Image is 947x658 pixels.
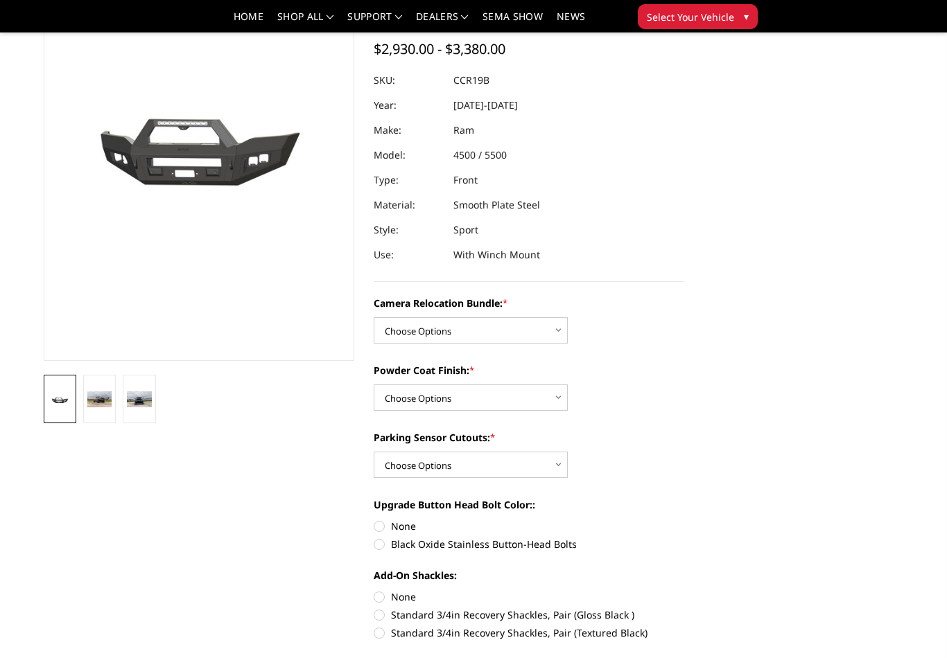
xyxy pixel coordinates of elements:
dd: Smooth Plate Steel [453,193,540,217]
iframe: Chat Widget [878,592,947,658]
span: Select Your Vehicle [647,10,734,24]
dt: Use: [374,242,443,267]
dd: Front [453,168,478,193]
span: $2,930.00 - $3,380.00 [374,39,505,58]
a: shop all [277,12,333,32]
dd: 4500 / 5500 [453,143,507,168]
img: 2019-2025 Ram 2500-3500 - A2 Series - Sport Front Bumper (winch mount) [87,391,112,407]
img: 2019-2025 Ram 2500-3500 - A2 Series - Sport Front Bumper (winch mount) [127,391,151,407]
label: None [374,519,684,533]
dt: Type: [374,168,443,193]
img: 2019-2025 Ram 2500-3500 - A2 Series - Sport Front Bumper (winch mount) [48,395,72,406]
label: Standard 3/4in Recovery Shackles, Pair (Textured Black) [374,625,684,640]
label: Powder Coat Finish: [374,363,684,377]
dd: Sport [453,217,478,242]
dt: Model: [374,143,443,168]
dd: CCR19B [453,68,489,93]
label: Parking Sensor Cutouts: [374,430,684,445]
dd: With Winch Mount [453,242,540,267]
dt: Make: [374,118,443,143]
span: ▾ [744,9,749,24]
label: Black Oxide Stainless Button-Head Bolts [374,537,684,551]
dd: [DATE]-[DATE] [453,93,518,118]
dd: Ram [453,118,474,143]
dt: Material: [374,193,443,217]
a: News [557,12,585,32]
dt: Year: [374,93,443,118]
label: None [374,589,684,604]
label: Camera Relocation Bundle: [374,296,684,310]
a: Home [234,12,263,32]
a: Dealers [416,12,469,32]
label: Upgrade Button Head Bolt Color:: [374,497,684,512]
button: Select Your Vehicle [638,4,758,29]
dt: Style: [374,217,443,242]
a: SEMA Show [483,12,543,32]
label: Standard 3/4in Recovery Shackles, Pair (Gloss Black ) [374,607,684,622]
a: Support [347,12,402,32]
dt: SKU: [374,68,443,93]
label: Add-On Shackles: [374,568,684,583]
